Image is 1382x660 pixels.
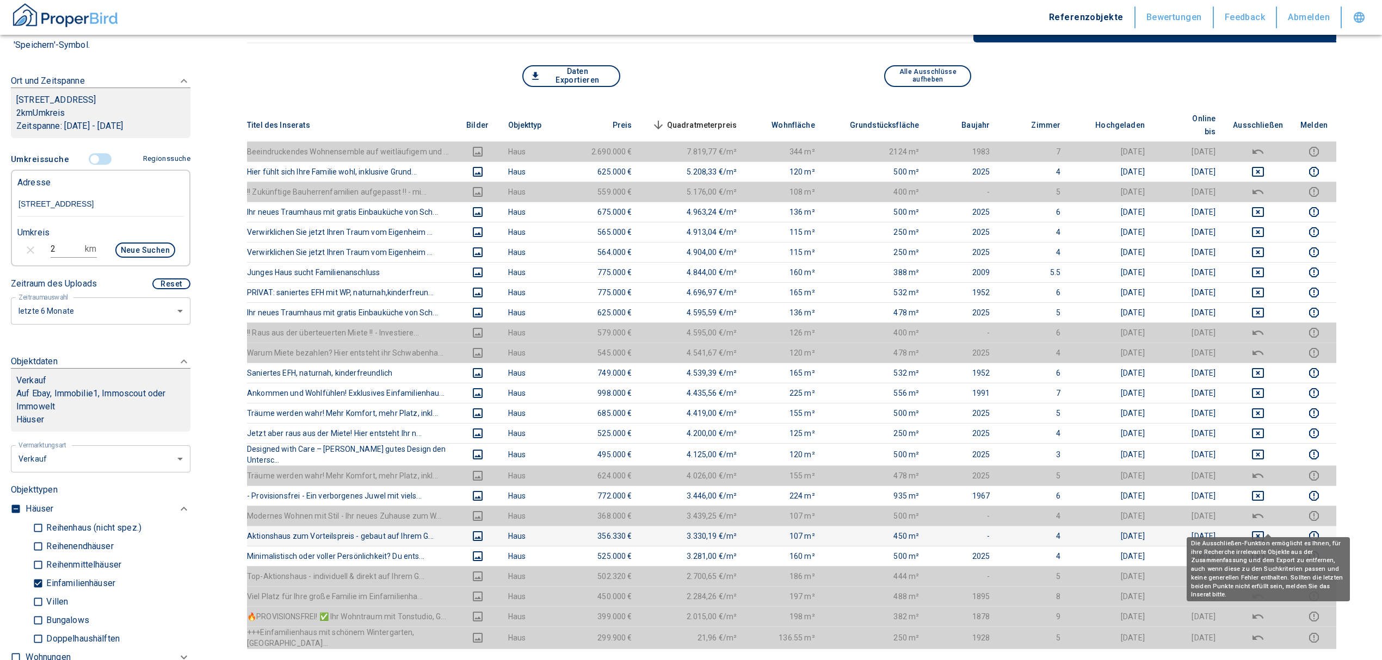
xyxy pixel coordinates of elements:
td: [DATE] [1153,465,1224,485]
td: Haus [499,141,570,161]
td: 4.696,97 €/m² [641,282,746,302]
td: 120 m² [745,443,824,465]
button: deselect this listing [1233,489,1283,502]
button: report this listing [1300,469,1328,482]
td: 4.595,00 €/m² [641,322,746,343]
div: Ort und Zeitspanne[STREET_ADDRESS]2kmUmkreisZeitspanne: [DATE] - [DATE] [11,64,190,149]
td: 5.5 [998,262,1069,282]
td: 155 m² [745,465,824,485]
button: report this listing [1300,246,1328,259]
td: 126 m² [745,322,824,343]
td: [DATE] [1153,141,1224,161]
td: 4 [998,161,1069,182]
td: 532 m² [824,282,928,302]
td: 4.844,00 €/m² [641,262,746,282]
p: Ort und Zeitspanne [11,74,85,88]
td: 478 m² [824,343,928,363]
button: report this listing [1300,489,1328,502]
button: deselect this listing [1233,326,1283,339]
td: 685.000 € [570,403,641,423]
button: Bewertungen [1136,7,1214,28]
button: images [465,509,491,522]
button: report this listing [1300,427,1328,440]
th: Ausschließen [1224,109,1292,142]
td: [DATE] [1153,383,1224,403]
button: deselect this listing [1233,346,1283,359]
button: report this listing [1300,326,1328,339]
td: Haus [499,506,570,526]
td: 4.595,59 €/m² [641,302,746,322]
td: 675.000 € [570,202,641,222]
td: 500 m² [824,202,928,222]
img: ProperBird Logo and Home Button [11,2,120,29]
button: images [465,590,491,603]
td: [DATE] [1069,465,1153,485]
td: [DATE] [1153,423,1224,443]
td: - [928,322,998,343]
button: images [465,427,491,440]
td: 4.541,67 €/m² [641,343,746,363]
td: [DATE] [1153,343,1224,363]
td: Haus [499,465,570,485]
button: report this listing [1300,286,1328,299]
button: report this listing [1300,610,1328,623]
td: 1952 [928,282,998,302]
td: [DATE] [1153,302,1224,322]
td: [DATE] [1153,322,1224,343]
th: Jetzt aber raus aus der Miete! Hier entsteht Ihr n... [247,423,456,443]
button: deselect this listing [1233,206,1283,219]
p: Häuser [16,413,185,426]
td: [DATE] [1153,182,1224,202]
button: images [465,286,491,299]
td: Haus [499,363,570,383]
button: ProperBird Logo and Home Button [11,2,120,33]
button: images [465,366,491,379]
td: 6 [998,322,1069,343]
button: images [465,246,491,259]
td: [DATE] [1069,485,1153,506]
td: 579.000 € [570,322,641,343]
td: 2025 [928,403,998,423]
button: report this listing [1300,407,1328,420]
td: 478 m² [824,465,928,485]
button: images [465,145,491,158]
button: deselect this listing [1233,448,1283,461]
td: 2025 [928,302,998,322]
td: Haus [499,161,570,182]
td: 4.904,00 €/m² [641,242,746,262]
td: 5 [998,465,1069,485]
td: 500 m² [824,161,928,182]
span: Objekttyp [508,119,559,132]
button: deselect this listing [1233,145,1283,158]
td: 400 m² [824,322,928,343]
p: Umkreis [17,226,50,239]
button: deselect this listing [1233,165,1283,178]
td: 108 m² [745,182,824,202]
button: report this listing [1300,266,1328,279]
td: 4 [998,343,1069,363]
td: 4 [998,423,1069,443]
button: report this listing [1300,165,1328,178]
th: Junges Haus sucht Familienanschluss [247,262,456,282]
td: [DATE] [1069,423,1153,443]
td: 250 m² [824,423,928,443]
button: images [465,610,491,623]
td: 2025 [928,423,998,443]
p: Objektdaten [11,355,58,368]
td: 500 m² [824,403,928,423]
th: !! Raus aus der überteuerten Miete !! - Investiere... [247,322,456,343]
td: Haus [499,282,570,302]
td: Haus [499,423,570,443]
td: 2025 [928,443,998,465]
td: 4 [998,242,1069,262]
button: Regionssuche [139,150,190,169]
td: [DATE] [1153,222,1224,242]
span: Hochgeladen [1078,119,1145,132]
td: [DATE] [1069,443,1153,465]
td: 165 m² [745,363,824,383]
td: 115 m² [745,242,824,262]
td: 4.539,39 €/m² [641,363,746,383]
p: km [85,242,96,256]
td: 4 [998,222,1069,242]
button: images [465,407,491,420]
